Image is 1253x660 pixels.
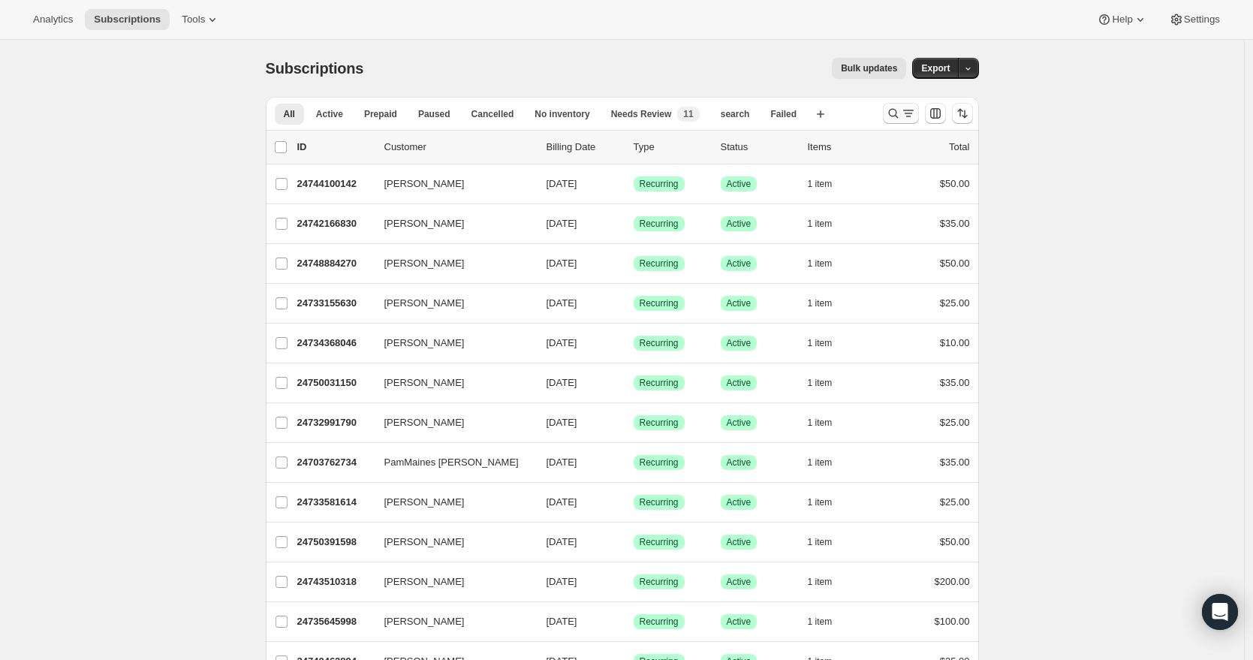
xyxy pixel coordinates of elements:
p: Customer [384,140,535,155]
span: Active [727,536,751,548]
div: 24733581614[PERSON_NAME][DATE]SuccessRecurringSuccessActive1 item$25.00 [297,492,970,513]
p: 24743510318 [297,574,372,589]
button: 1 item [808,412,849,433]
div: 24742166830[PERSON_NAME][DATE]SuccessRecurringSuccessActive1 item$35.00 [297,213,970,234]
button: [PERSON_NAME] [375,490,526,514]
span: $25.00 [940,496,970,508]
span: [DATE] [547,258,577,269]
span: Needs Review [611,108,672,120]
button: [PERSON_NAME] [375,172,526,196]
p: 24750391598 [297,535,372,550]
button: Sort the results [952,103,973,124]
span: Paused [418,108,450,120]
span: 1 item [808,258,833,270]
span: PamMaines [PERSON_NAME] [384,455,519,470]
span: Active [727,417,751,429]
span: [PERSON_NAME] [384,256,465,271]
p: Billing Date [547,140,622,155]
button: Customize table column order and visibility [925,103,946,124]
button: 1 item [808,532,849,553]
span: 1 item [808,417,833,429]
span: $50.00 [940,258,970,269]
span: [DATE] [547,576,577,587]
span: Recurring [640,616,679,628]
span: Active [727,377,751,389]
span: Recurring [640,377,679,389]
span: $50.00 [940,536,970,547]
span: Active [316,108,343,120]
span: Recurring [640,258,679,270]
button: [PERSON_NAME] [375,212,526,236]
button: Create new view [809,104,833,125]
span: Active [727,297,751,309]
div: 24748884270[PERSON_NAME][DATE]SuccessRecurringSuccessActive1 item$50.00 [297,253,970,274]
span: Tools [182,14,205,26]
button: 1 item [808,333,849,354]
button: [PERSON_NAME] [375,252,526,276]
span: 1 item [808,616,833,628]
p: 24748884270 [297,256,372,271]
span: Recurring [640,337,679,349]
span: [PERSON_NAME] [384,375,465,390]
span: [DATE] [547,536,577,547]
span: Recurring [640,178,679,190]
div: Open Intercom Messenger [1202,594,1238,630]
span: 1 item [808,178,833,190]
span: [DATE] [547,297,577,309]
span: [PERSON_NAME] [384,415,465,430]
div: 24732991790[PERSON_NAME][DATE]SuccessRecurringSuccessActive1 item$25.00 [297,412,970,433]
span: Cancelled [471,108,514,120]
span: Active [727,496,751,508]
span: $25.00 [940,417,970,428]
button: [PERSON_NAME] [375,331,526,355]
button: Help [1088,9,1156,30]
span: Recurring [640,576,679,588]
div: 24750031150[PERSON_NAME][DATE]SuccessRecurringSuccessActive1 item$35.00 [297,372,970,393]
button: Analytics [24,9,82,30]
span: [PERSON_NAME] [384,574,465,589]
span: Active [727,218,751,230]
span: Settings [1184,14,1220,26]
span: 1 item [808,218,833,230]
span: $25.00 [940,297,970,309]
span: Export [921,62,950,74]
span: $35.00 [940,218,970,229]
p: Total [949,140,969,155]
span: Recurring [640,417,679,429]
span: Help [1112,14,1132,26]
span: Active [727,457,751,469]
button: [PERSON_NAME] [375,530,526,554]
button: [PERSON_NAME] [375,610,526,634]
span: Active [727,258,751,270]
button: [PERSON_NAME] [375,371,526,395]
button: 1 item [808,492,849,513]
span: [PERSON_NAME] [384,296,465,311]
span: [DATE] [547,178,577,189]
span: [PERSON_NAME] [384,176,465,191]
span: $200.00 [935,576,970,587]
p: 24734368046 [297,336,372,351]
span: 1 item [808,536,833,548]
p: 24742166830 [297,216,372,231]
span: Subscriptions [266,60,364,77]
span: Active [727,616,751,628]
button: Export [912,58,959,79]
span: [PERSON_NAME] [384,336,465,351]
span: $100.00 [935,616,970,627]
button: 1 item [808,173,849,194]
p: 24733155630 [297,296,372,311]
span: Recurring [640,297,679,309]
button: 1 item [808,253,849,274]
span: [DATE] [547,218,577,229]
span: 1 item [808,457,833,469]
span: $10.00 [940,337,970,348]
span: Failed [770,108,797,120]
span: Recurring [640,496,679,508]
span: 1 item [808,297,833,309]
button: Bulk updates [832,58,906,79]
div: IDCustomerBilling DateTypeStatusItemsTotal [297,140,970,155]
span: Recurring [640,536,679,548]
button: Search and filter results [883,103,919,124]
span: [PERSON_NAME] [384,614,465,629]
p: ID [297,140,372,155]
